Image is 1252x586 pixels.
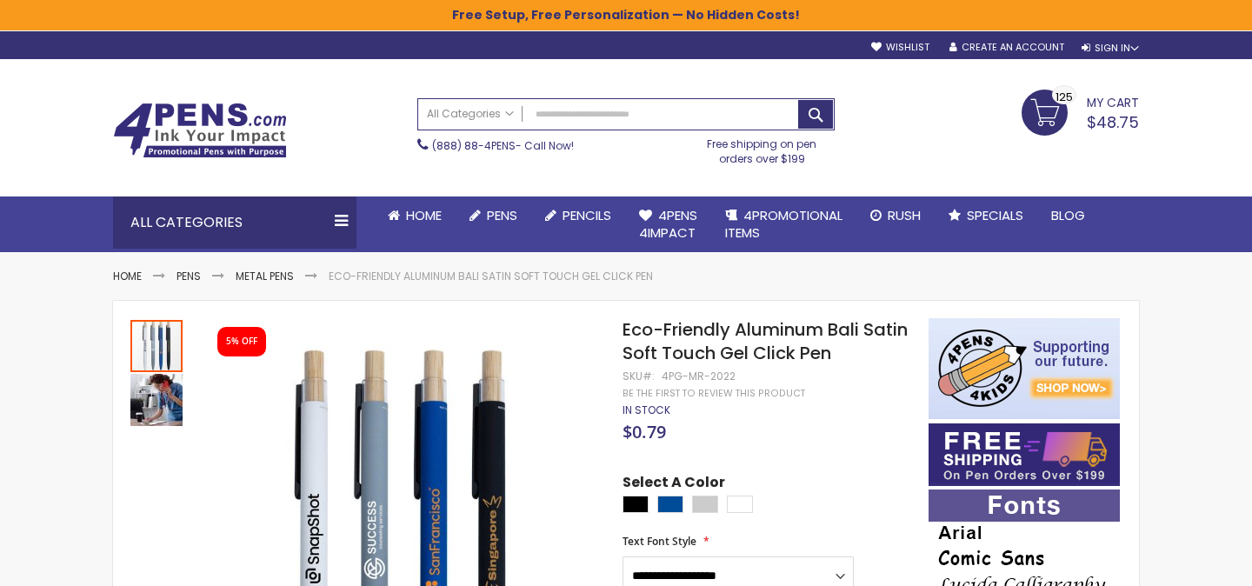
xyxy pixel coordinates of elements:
span: $0.79 [623,420,666,443]
div: Sign In [1082,42,1139,55]
img: 4Pens Custom Pens and Promotional Products [113,103,287,158]
a: Pens [456,196,531,235]
div: Availability [623,403,670,417]
a: Home [374,196,456,235]
span: In stock [623,403,670,417]
div: Dark Blue [657,496,683,513]
span: Home [406,206,442,224]
span: Blog [1051,206,1085,224]
div: Grey Light [692,496,718,513]
span: All Categories [427,107,514,121]
span: Pens [487,206,517,224]
div: 5% OFF [226,336,257,348]
a: Blog [1037,196,1099,235]
span: 125 [1056,89,1073,105]
a: 4Pens4impact [625,196,711,253]
span: Text Font Style [623,534,696,549]
a: $48.75 125 [1022,90,1139,133]
a: All Categories [418,99,523,128]
div: White [727,496,753,513]
a: Be the first to review this product [623,387,805,400]
a: 4PROMOTIONALITEMS [711,196,856,253]
span: Eco-Friendly Aluminum Bali Satin Soft Touch Gel Click Pen [623,317,908,365]
span: Pencils [563,206,611,224]
span: $48.75 [1087,111,1139,133]
div: Eco-Friendly Aluminum Bali Satin Soft Touch Gel Click Pen [130,372,183,426]
div: All Categories [113,196,356,249]
a: Metal Pens [236,269,294,283]
a: Pens [176,269,201,283]
span: - Call Now! [432,138,574,153]
span: 4PROMOTIONAL ITEMS [725,206,842,242]
a: Specials [935,196,1037,235]
span: Rush [888,206,921,224]
a: (888) 88-4PENS [432,138,516,153]
li: Eco-Friendly Aluminum Bali Satin Soft Touch Gel Click Pen [329,270,653,283]
a: Create an Account [949,41,1064,54]
a: Wishlist [871,41,929,54]
div: Free shipping on pen orders over $199 [689,130,836,165]
img: 4pens 4 kids [929,318,1120,419]
div: Eco-Friendly Aluminum Bali Satin Soft Touch Gel Click Pen [130,318,184,372]
strong: SKU [623,369,655,383]
div: 4PG-MR-2022 [662,370,736,383]
img: Free shipping on orders over $199 [929,423,1120,486]
a: Home [113,269,142,283]
a: Pencils [531,196,625,235]
img: Eco-Friendly Aluminum Bali Satin Soft Touch Gel Click Pen [130,374,183,426]
a: Rush [856,196,935,235]
span: Specials [967,206,1023,224]
span: 4Pens 4impact [639,206,697,242]
div: Black [623,496,649,513]
span: Select A Color [623,473,725,496]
